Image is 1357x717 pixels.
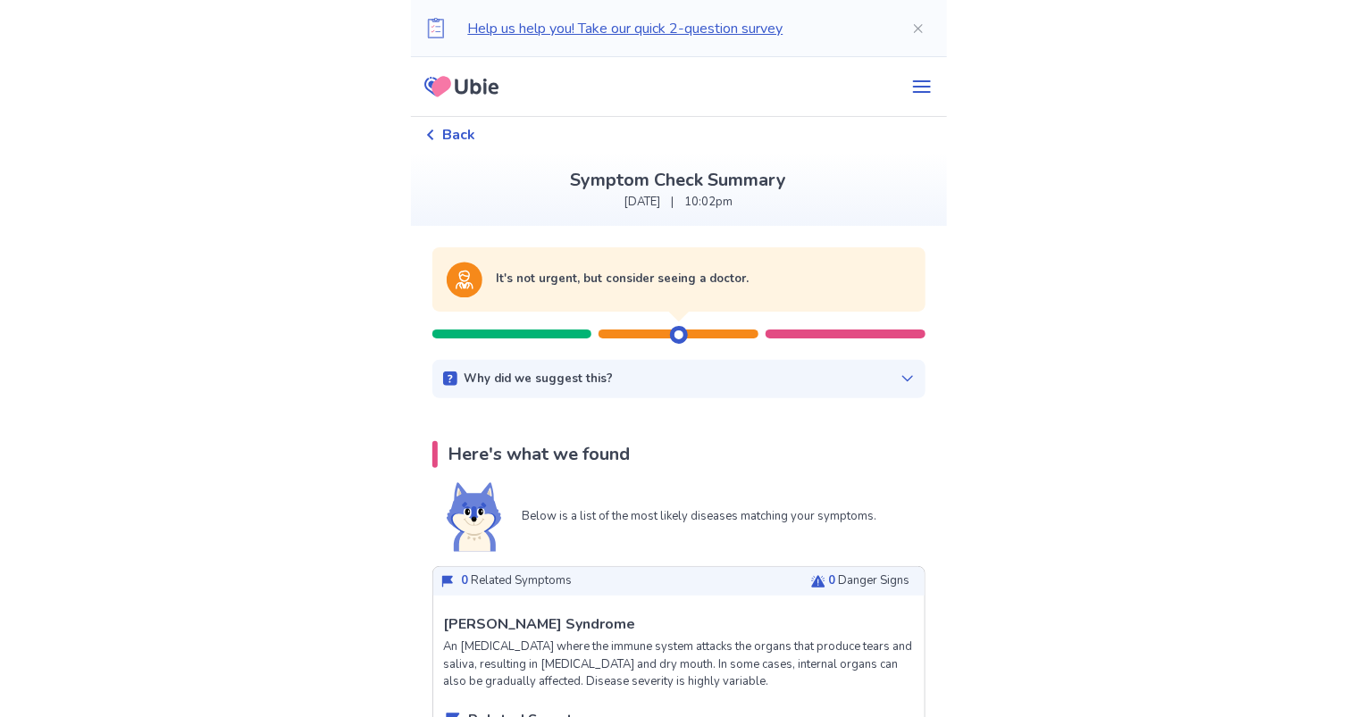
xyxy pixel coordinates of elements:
[897,69,947,104] button: menu
[444,638,914,691] p: An [MEDICAL_DATA] where the immune system attacks the organs that produce tears and saliva, resul...
[462,572,469,588] span: 0
[829,572,836,588] span: 0
[523,508,877,526] p: Below is a list of the most likely diseases matching your symptoms.
[685,194,733,212] p: 10:02pm
[448,441,631,468] p: Here's what we found
[468,18,883,39] p: Help us help you! Take our quick 2-question survey
[443,124,476,146] span: Back
[444,613,636,635] p: [PERSON_NAME] Syndrome
[425,167,933,194] p: Symptom Check Summary
[462,572,573,590] p: Related Symptoms
[829,572,910,590] p: Danger Signs
[465,371,614,388] p: Why did we suggest this?
[447,482,501,552] img: Shiba
[624,194,661,212] p: [DATE]
[497,271,750,288] p: It's not urgent, but consider seeing a doctor.
[672,194,674,212] p: |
